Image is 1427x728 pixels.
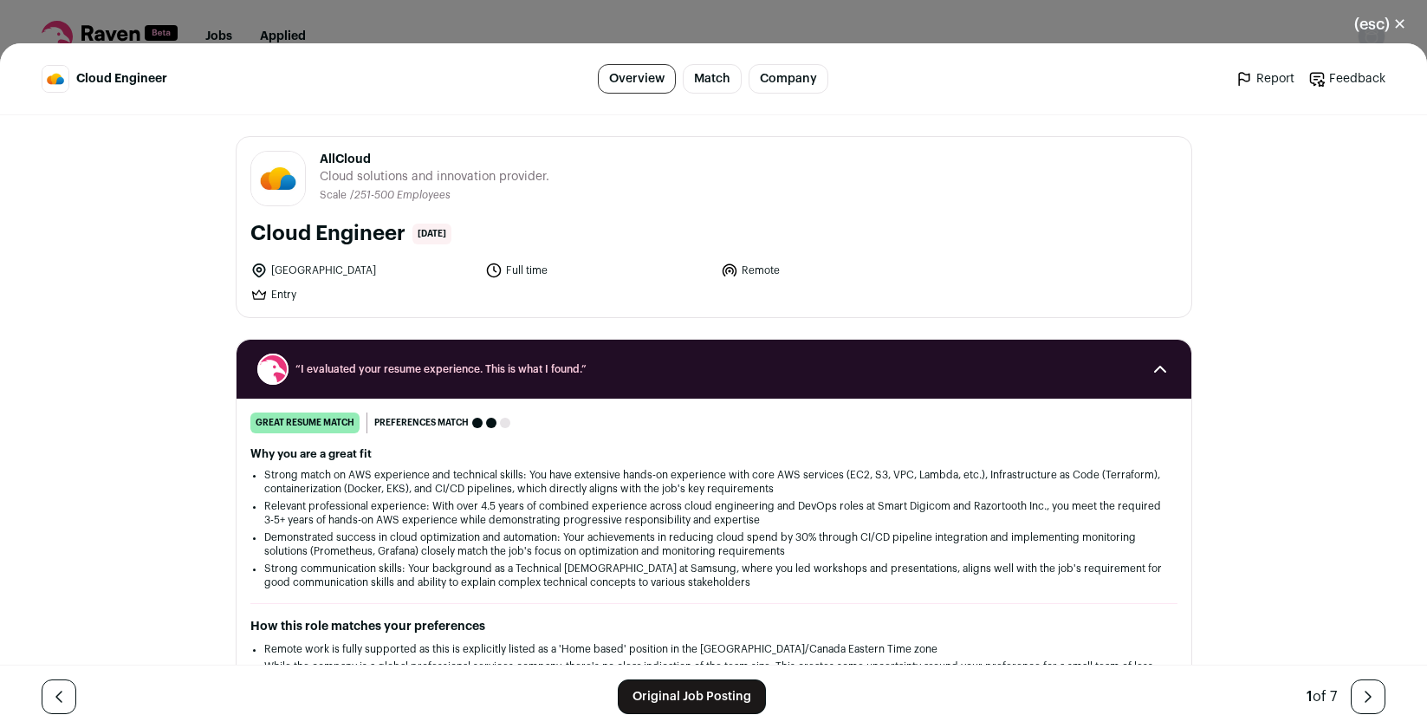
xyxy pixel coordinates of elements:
[485,262,710,279] li: Full time
[1333,5,1427,43] button: Close modal
[618,679,766,714] a: Original Job Posting
[1307,686,1337,707] div: of 7
[598,64,676,94] a: Overview
[749,64,828,94] a: Company
[320,151,549,168] span: AllCloud
[721,262,946,279] li: Remote
[42,66,68,92] img: 5cc8548c1c14ec6cc6f32fadad70c69166b465fb4f07dba53cb22b5b87398e3d.jpg
[76,70,167,88] span: Cloud Engineer
[1236,70,1294,88] a: Report
[264,530,1164,558] li: Demonstrated success in cloud optimization and automation: Your achievements in reducing cloud sp...
[250,413,360,433] div: great resume match
[264,642,1164,656] li: Remote work is fully supported as this is explicitly listed as a 'Home based' position in the [GE...
[264,499,1164,527] li: Relevant professional experience: With over 4.5 years of combined experience across cloud enginee...
[1308,70,1385,88] a: Feedback
[1307,690,1313,704] span: 1
[295,362,1132,376] span: “I evaluated your resume experience. This is what I found.”
[264,660,1164,687] li: While the company is a global professional services company, there's no clear indication of the t...
[264,562,1164,589] li: Strong communication skills: Your background as a Technical [DEMOGRAPHIC_DATA] at Samsung, where ...
[354,190,451,200] span: 251-500 Employees
[250,220,405,248] h1: Cloud Engineer
[374,414,469,432] span: Preferences match
[250,618,1177,635] h2: How this role matches your preferences
[250,286,476,303] li: Entry
[320,168,549,185] span: Cloud solutions and innovation provider.
[412,224,451,244] span: [DATE]
[350,189,451,202] li: /
[320,189,350,202] li: Scale
[683,64,742,94] a: Match
[250,447,1177,461] h2: Why you are a great fit
[250,262,476,279] li: [GEOGRAPHIC_DATA]
[251,152,305,205] img: 5cc8548c1c14ec6cc6f32fadad70c69166b465fb4f07dba53cb22b5b87398e3d.jpg
[264,468,1164,496] li: Strong match on AWS experience and technical skills: You have extensive hands-on experience with ...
